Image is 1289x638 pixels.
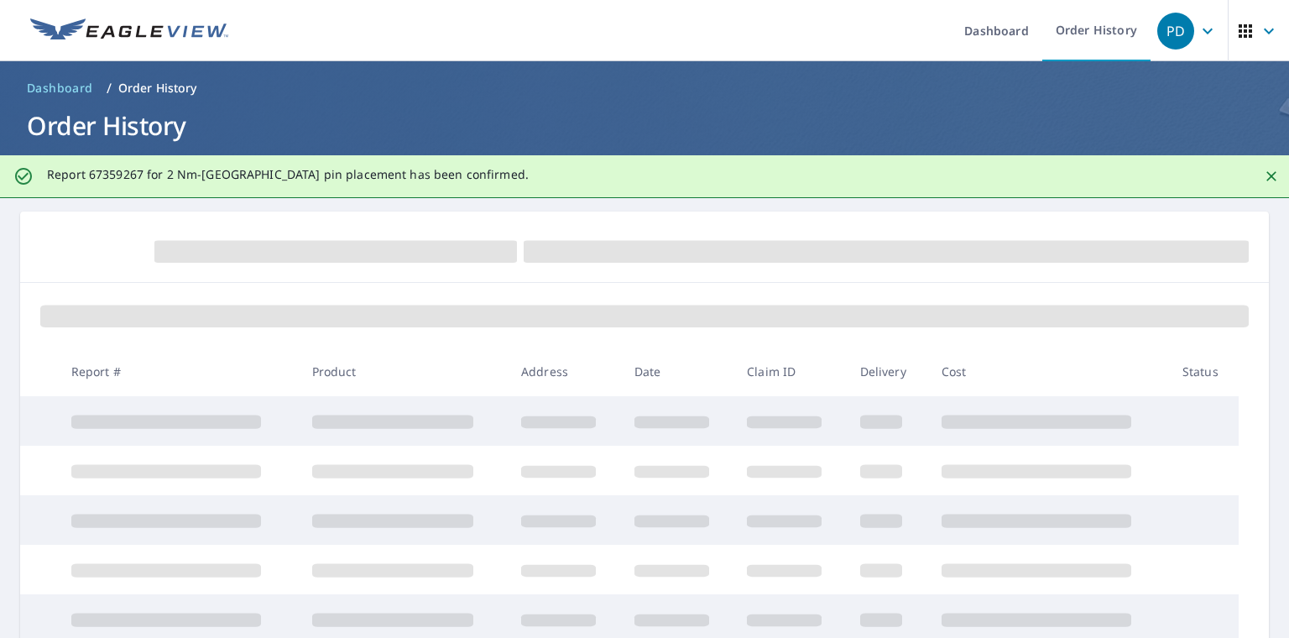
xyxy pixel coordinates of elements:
[118,80,197,97] p: Order History
[20,75,1269,102] nav: breadcrumb
[47,167,529,182] p: Report 67359267 for 2 Nm-[GEOGRAPHIC_DATA] pin placement has been confirmed.
[30,18,228,44] img: EV Logo
[107,78,112,98] li: /
[621,347,734,396] th: Date
[1169,347,1239,396] th: Status
[20,108,1269,143] h1: Order History
[27,80,93,97] span: Dashboard
[847,347,928,396] th: Delivery
[299,347,509,396] th: Product
[20,75,100,102] a: Dashboard
[58,347,299,396] th: Report #
[733,347,847,396] th: Claim ID
[1157,13,1194,50] div: PD
[1260,165,1282,187] button: Close
[928,347,1169,396] th: Cost
[508,347,621,396] th: Address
